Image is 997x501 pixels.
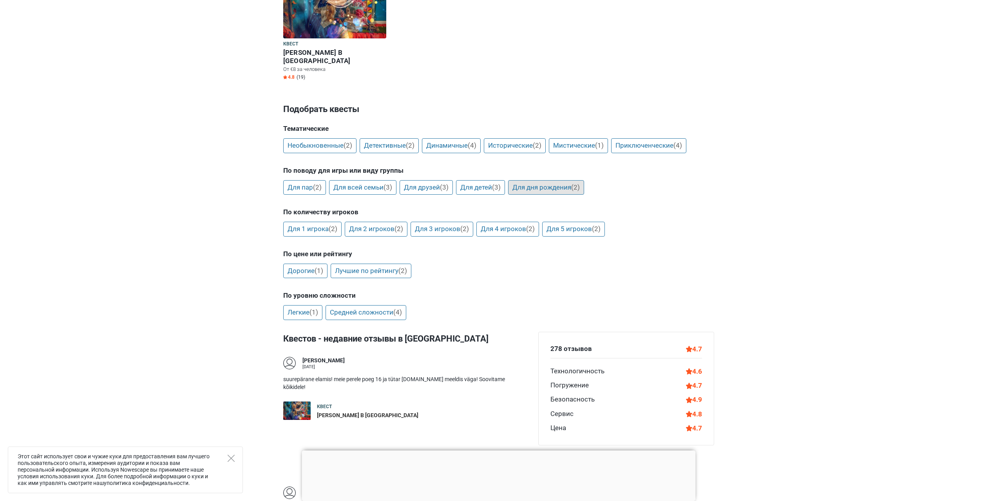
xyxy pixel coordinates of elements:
h3: Квестов - недавние отзывы в [GEOGRAPHIC_DATA] [283,332,532,345]
div: 4.9 [686,394,702,405]
iframe: Advertisement [302,450,695,499]
span: (2) [329,225,337,233]
span: (3) [440,183,449,191]
a: Для 2 игроков(2) [345,222,407,237]
h5: По цене или рейтингу [283,250,714,258]
a: Для всей семьи(3) [329,180,396,195]
span: (2) [406,141,414,149]
a: Для 1 игрока(2) [283,222,342,237]
a: Лучшие по рейтингу(2) [331,264,411,279]
img: Алиса В Зазеркалье [283,402,311,420]
span: (2) [344,141,352,149]
div: Этот сайт использует свои и чужие куки для предоставления вам лучшего пользовательского опыта, из... [8,447,243,493]
div: Квест [317,403,418,410]
span: (2) [533,141,541,149]
a: Для 4 игроков(2) [476,222,539,237]
div: Погружение [550,380,589,391]
h5: Тематические [283,125,714,132]
a: Динамичные(4) [422,138,481,153]
a: Мистические(1) [549,138,608,153]
span: (2) [460,225,469,233]
span: (3) [384,183,392,191]
div: [PERSON_NAME] [302,357,345,365]
span: (2) [592,225,601,233]
div: 278 отзывов [550,344,592,354]
span: (2) [398,267,407,275]
h5: По поводу для игры или виду группы [283,166,714,174]
img: Star [283,75,287,79]
span: (1) [315,267,323,275]
span: (1) [595,141,604,149]
p: suurepärane elamis! meie perele poeg 16 ja tütar [DOMAIN_NAME] meeldis väga! Soovitame kõikidele! [283,376,516,391]
div: 4.7 [686,380,702,391]
span: Квест [283,40,299,49]
span: (4) [673,141,682,149]
span: (19) [297,74,305,80]
a: Дорогие(1) [283,264,328,279]
iframe: Advertisement [283,434,516,473]
span: (3) [492,183,501,191]
a: Для друзей(3) [400,180,453,195]
span: (2) [571,183,580,191]
span: (4) [468,141,476,149]
span: (1) [309,308,318,316]
div: [DATE] [302,365,345,369]
span: (2) [526,225,535,233]
a: Алиса В Зазеркалье Квест [PERSON_NAME] В [GEOGRAPHIC_DATA] [283,402,516,420]
div: 4.7 [686,423,702,433]
a: Средней сложности(4) [326,305,406,320]
button: Close [228,455,235,462]
span: 4.8 [283,74,295,80]
div: Безопасность [550,394,595,405]
a: Для 3 игроков(2) [411,222,473,237]
a: Легкие(1) [283,305,322,320]
div: 4.8 [686,409,702,419]
div: [PERSON_NAME] В [GEOGRAPHIC_DATA] [317,412,418,420]
h6: [PERSON_NAME] В [GEOGRAPHIC_DATA] [283,49,386,65]
a: Исторические(2) [484,138,546,153]
a: Необыкновенные(2) [283,138,356,153]
div: Цена [550,423,566,433]
a: Приключенческие(4) [611,138,686,153]
span: (2) [394,225,403,233]
a: Детективные(2) [360,138,419,153]
span: (4) [393,308,402,316]
a: Для пар(2) [283,180,326,195]
a: Для 5 игроков(2) [542,222,605,237]
span: (2) [313,183,322,191]
div: Сервис [550,409,574,419]
a: Для детей(3) [456,180,505,195]
div: 4.7 [686,344,702,354]
h5: По уровню сложности [283,291,714,299]
div: 4.6 [686,366,702,376]
div: Технологичность [550,366,604,376]
a: Для дня рождения(2) [508,180,584,195]
p: От €8 за человека [283,66,386,73]
h5: По количеству игроков [283,208,714,216]
h3: Подобрать квесты [283,103,714,116]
